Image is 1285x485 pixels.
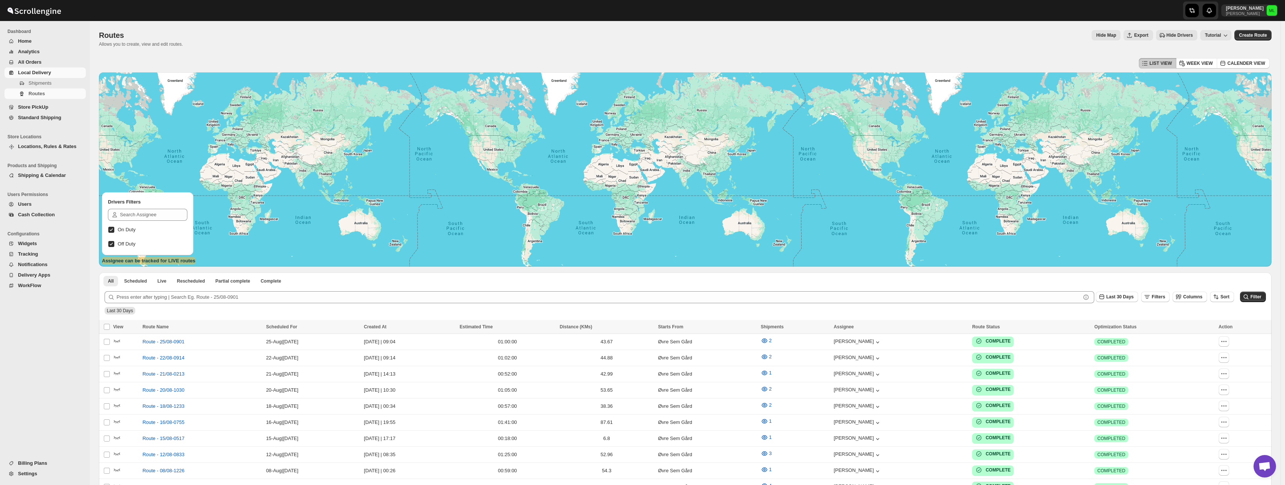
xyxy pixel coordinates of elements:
[118,227,136,232] span: On Duty
[1176,58,1217,69] button: WEEK VIEW
[18,471,37,476] span: Settings
[18,272,50,278] span: Delivery Apps
[986,467,1011,473] b: COMPLETE
[4,78,86,88] button: Shipments
[7,28,86,34] span: Dashboard
[28,91,45,96] span: Routes
[975,353,1011,361] button: COMPLETE
[1240,292,1266,302] button: Filter
[756,335,776,347] button: 2
[108,198,187,206] h2: Drivers Filters
[459,419,555,426] div: 01:41:00
[138,336,189,348] button: Route - 25/08-0901
[658,467,756,475] div: Øvre Sem Gård
[658,451,756,458] div: Øvre Sem Gård
[658,419,756,426] div: Øvre Sem Gård
[18,262,48,267] span: Notifications
[266,355,298,361] span: 22-Aug | [DATE]
[459,451,555,458] div: 01:25:00
[459,324,492,329] span: Estimated Time
[1234,30,1272,40] button: Create Route
[834,387,881,394] button: [PERSON_NAME]
[834,324,854,329] span: Assignee
[18,212,55,217] span: Cash Collection
[18,59,42,65] span: All Orders
[4,170,86,181] button: Shipping & Calendar
[103,276,118,286] button: All routes
[4,238,86,249] button: Widgets
[1149,60,1172,66] span: LIST VIEW
[124,278,147,284] span: Scheduled
[142,403,184,410] span: Route - 18/08-1233
[260,278,281,284] span: Complete
[834,355,881,362] div: [PERSON_NAME]
[1200,30,1231,40] button: Tutorial
[658,435,756,442] div: Øvre Sem Gård
[266,387,298,393] span: 20-Aug | [DATE]
[560,324,592,329] span: Distance (KMs)
[113,324,123,329] span: View
[142,354,184,362] span: Route - 22/08-0914
[756,448,776,460] button: 3
[1186,60,1213,66] span: WEEK VIEW
[364,467,455,475] div: [DATE] | 00:26
[560,386,654,394] div: 53.65
[834,419,881,427] button: [PERSON_NAME]
[1219,324,1233,329] span: Action
[138,400,189,412] button: Route - 18/08-1233
[756,383,776,395] button: 2
[658,403,756,410] div: Øvre Sem Gård
[1173,292,1207,302] button: Columns
[986,403,1011,408] b: COMPLETE
[972,324,1000,329] span: Route Status
[4,199,86,210] button: Users
[1226,11,1264,16] p: [PERSON_NAME]
[364,451,455,458] div: [DATE] | 08:35
[1097,355,1125,361] span: COMPLETED
[99,31,124,39] span: Routes
[364,354,455,362] div: [DATE] | 09:14
[138,465,189,477] button: Route - 08/08-1226
[266,452,298,457] span: 12-Aug | [DATE]
[986,419,1011,424] b: COMPLETE
[756,464,776,476] button: 1
[459,386,555,394] div: 01:05:00
[364,403,455,410] div: [DATE] | 00:34
[975,466,1011,474] button: COMPLETE
[834,403,881,410] button: [PERSON_NAME]
[266,468,298,473] span: 08-Aug | [DATE]
[142,467,184,475] span: Route - 08/08-1226
[1096,32,1116,38] span: Hide Map
[975,370,1011,377] button: COMPLETE
[1097,419,1125,425] span: COMPLETED
[4,259,86,270] button: Notifications
[266,371,298,377] span: 21-Aug | [DATE]
[1139,58,1176,69] button: LIST VIEW
[769,386,772,392] span: 2
[769,418,772,424] span: 1
[138,433,189,445] button: Route - 15/08-0517
[18,251,38,257] span: Tracking
[138,368,189,380] button: Route - 21/08-0213
[769,451,772,456] span: 3
[975,434,1011,442] button: COMPLETE
[138,416,189,428] button: Route - 16/08-0755
[99,41,183,47] p: Allows you to create, view and edit routes.
[1106,294,1134,299] span: Last 30 Days
[4,270,86,280] button: Delivery Apps
[834,371,881,378] button: [PERSON_NAME]
[834,451,881,459] div: [PERSON_NAME]
[769,338,772,343] span: 2
[1092,30,1120,40] button: Map action label
[1094,324,1137,329] span: Optimization Status
[18,70,51,75] span: Local Delivery
[1123,30,1153,40] button: Export
[4,469,86,479] button: Settings
[986,371,1011,376] b: COMPLETE
[142,338,184,346] span: Route - 25/08-0901
[28,80,51,86] span: Shipments
[18,144,76,149] span: Locations, Rules & Rates
[834,338,881,346] div: [PERSON_NAME]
